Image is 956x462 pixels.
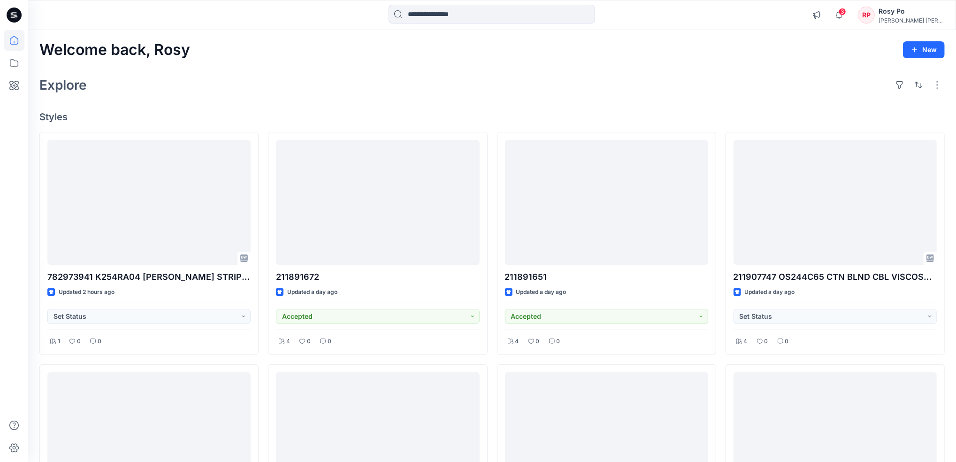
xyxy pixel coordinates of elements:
[59,287,115,297] p: Updated 2 hours ago
[58,337,60,346] p: 1
[98,337,101,346] p: 0
[744,337,748,346] p: 4
[39,111,945,123] h4: Styles
[505,270,708,284] p: 211891651
[276,270,479,284] p: 211891672
[47,270,251,284] p: 782973941 K254RA04 [PERSON_NAME] STRIPE SHIRT
[879,6,944,17] div: Rosy Po
[785,337,789,346] p: 0
[858,7,875,23] div: RP
[557,337,560,346] p: 0
[328,337,331,346] p: 0
[903,41,945,58] button: New
[879,17,944,24] div: [PERSON_NAME] [PERSON_NAME]
[287,287,337,297] p: Updated a day ago
[307,337,311,346] p: 0
[286,337,290,346] p: 4
[515,337,519,346] p: 4
[839,8,846,15] span: 3
[39,41,190,59] h2: Welcome back, Rosy
[765,337,768,346] p: 0
[536,337,540,346] p: 0
[734,270,937,284] p: 211907747 OS244C65 CTN BLND CBL VISCOSE CTTN BLEND
[745,287,795,297] p: Updated a day ago
[39,77,87,92] h2: Explore
[77,337,81,346] p: 0
[516,287,566,297] p: Updated a day ago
